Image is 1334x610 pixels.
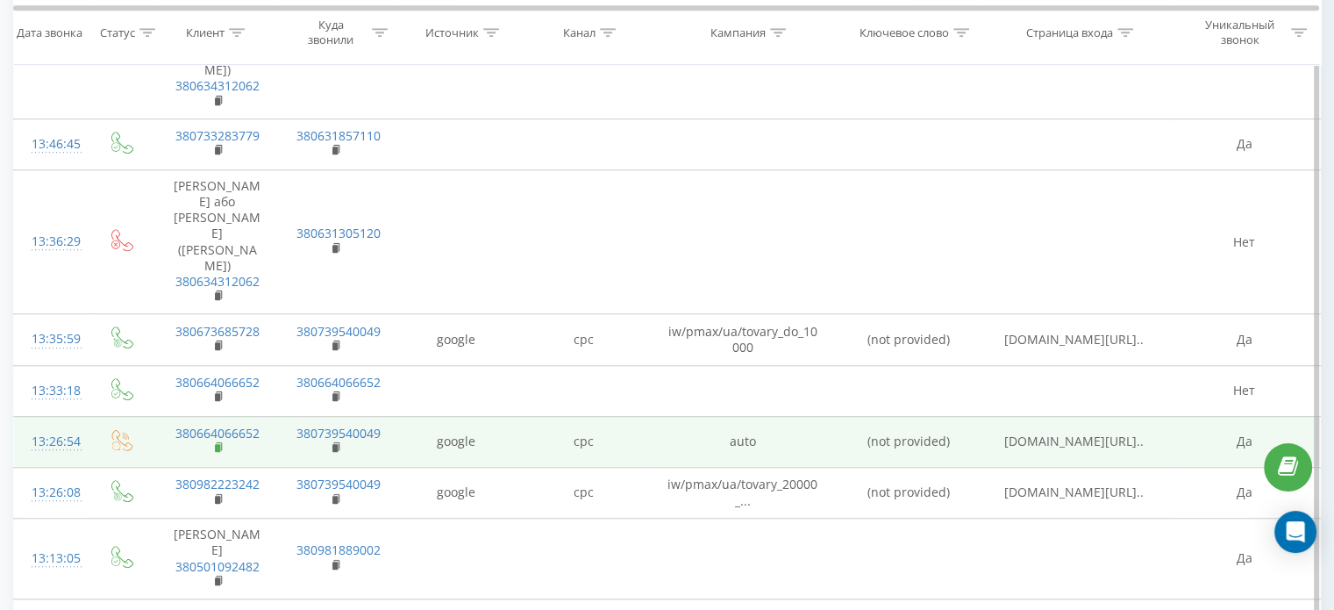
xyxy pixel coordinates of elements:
span: iw/pmax/ua/tovary_20000_... [667,476,817,508]
td: google [392,314,520,365]
a: 380739540049 [296,323,381,340]
a: 380673685728 [175,323,260,340]
div: 13:26:08 [32,476,72,510]
a: 380664066652 [296,374,381,391]
td: [PERSON_NAME] або [PERSON_NAME] ([PERSON_NAME]) [155,169,278,314]
a: 380631305120 [296,225,381,241]
td: Да [1168,314,1320,365]
div: 13:35:59 [32,322,72,356]
div: Уникальный звонок [1193,18,1287,48]
td: Да [1168,467,1320,518]
td: auto [648,416,838,467]
div: Статус [100,25,135,40]
td: [PERSON_NAME] [155,519,278,599]
td: google [392,416,520,467]
div: 13:46:45 [32,127,72,161]
div: Клиент [186,25,225,40]
div: Страница входа [1026,25,1113,40]
a: 380739540049 [296,476,381,492]
a: 380664066652 [175,374,260,391]
a: 380631857110 [296,127,381,144]
td: cpc [520,416,648,467]
div: 13:36:29 [32,225,72,259]
a: 380634312062 [175,273,260,290]
td: cpc [520,314,648,365]
td: Да [1168,416,1320,467]
td: Нет [1168,365,1320,416]
span: [DOMAIN_NAME][URL].. [1004,433,1144,449]
td: (not provided) [837,416,979,467]
div: Кампания [710,25,766,40]
div: Ключевое слово [860,25,949,40]
a: 380982223242 [175,476,260,492]
td: cpc [520,467,648,518]
div: Канал [563,25,596,40]
td: iw/pmax/ua/tovary_do_10000 [648,314,838,365]
div: Источник [425,25,479,40]
span: [DOMAIN_NAME][URL].. [1004,331,1144,348]
div: 13:26:54 [32,425,72,459]
a: 380634312062 [175,77,260,94]
a: 380664066652 [175,425,260,441]
a: 380739540049 [296,425,381,441]
a: 380733283779 [175,127,260,144]
td: Да [1168,118,1320,169]
div: Open Intercom Messenger [1274,511,1316,553]
td: Да [1168,519,1320,599]
td: (not provided) [837,314,979,365]
td: (not provided) [837,467,979,518]
span: [DOMAIN_NAME][URL].. [1004,484,1144,500]
div: Дата звонка [17,25,82,40]
a: 380981889002 [296,542,381,558]
div: 13:33:18 [32,374,72,408]
div: Куда звонили [295,18,368,48]
a: 380501092482 [175,558,260,575]
div: 13:13:05 [32,542,72,576]
td: Нет [1168,169,1320,314]
td: google [392,467,520,518]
